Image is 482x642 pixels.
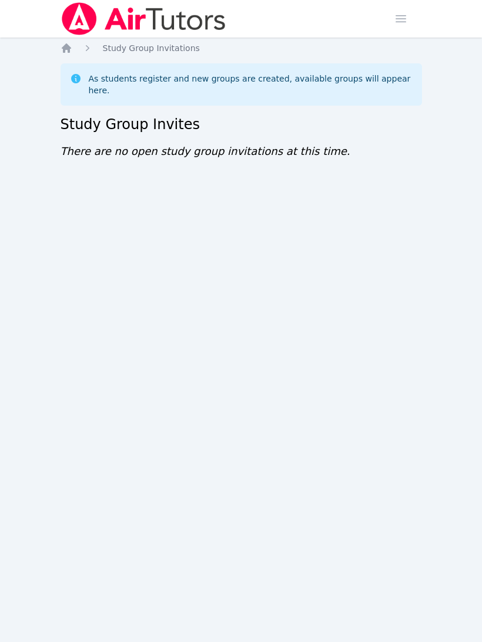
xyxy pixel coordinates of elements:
div: As students register and new groups are created, available groups will appear here. [89,73,413,96]
span: There are no open study group invitations at this time. [61,145,350,157]
img: Air Tutors [61,2,227,35]
h2: Study Group Invites [61,115,422,134]
span: Study Group Invitations [103,43,200,53]
a: Study Group Invitations [103,42,200,54]
nav: Breadcrumb [61,42,422,54]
